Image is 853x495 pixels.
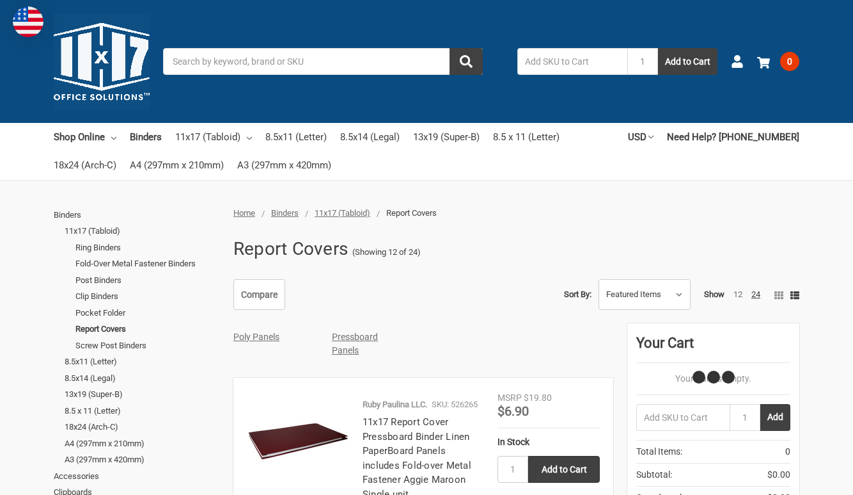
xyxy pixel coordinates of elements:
a: Poly Panels [233,332,279,342]
a: 13x19 (Super-B) [413,123,480,151]
a: 18x24 (Arch-C) [54,151,116,179]
a: Fold-Over Metal Fastener Binders [75,256,219,272]
a: A3 (297mm x 420mm) [65,451,219,468]
p: SKU: 526265 [432,398,478,411]
input: Add SKU to Cart [517,48,627,75]
a: 12 [733,289,742,299]
input: Search by keyword, brand or SKU [163,48,483,75]
input: Add SKU to Cart [636,404,730,431]
img: 11x17 Report Cover Pressboard Binder Linen PaperBoard Panels includes Fold-over Metal Fastener Ag... [247,391,349,494]
a: Binders [130,123,162,151]
a: Accessories [54,468,219,485]
a: Binders [54,207,219,223]
a: Binders [271,208,299,218]
a: 13x19 (Super-B) [65,386,219,403]
span: Show [704,289,724,299]
span: Report Covers [386,208,437,218]
a: USD [628,123,653,151]
a: 8.5 x 11 (Letter) [493,123,560,151]
span: $6.90 [497,403,529,419]
span: $19.80 [524,393,552,403]
span: (Showing 12 of 24) [352,246,421,259]
a: Screw Post Binders [75,337,219,354]
button: Add to Cart [658,48,717,75]
span: Total Items: [636,445,682,458]
a: 11x17 (Tabloid) [315,208,370,218]
div: Your Cart [636,332,790,363]
a: Shop Online [54,123,116,151]
div: MSRP [497,391,522,405]
a: Home [233,208,255,218]
a: 8.5 x 11 (Letter) [65,403,219,419]
a: Ring Binders [75,239,219,256]
a: 24 [751,289,760,299]
span: $0.00 [767,468,790,482]
p: Ruby Paulina LLC. [363,398,427,411]
a: Pressboard Panels [332,332,378,355]
a: Pocket Folder [75,305,219,321]
span: 0 [785,445,790,458]
a: 8.5x14 (Legal) [340,123,400,151]
a: 11x17 (Tabloid) [175,123,252,151]
h1: Report Covers [233,232,348,266]
div: In Stock [497,435,600,449]
a: 11x17 (Tabloid) [65,223,219,239]
span: 0 [780,52,799,71]
a: 8.5x11 (Letter) [265,123,327,151]
a: 8.5x11 (Letter) [65,353,219,370]
a: 18x24 (Arch-C) [65,419,219,435]
a: Need Help? [PHONE_NUMBER] [667,123,799,151]
input: Add to Cart [528,456,600,483]
a: 8.5x14 (Legal) [65,370,219,387]
label: Sort By: [564,285,591,304]
a: A4 (297mm x 210mm) [65,435,219,452]
a: A4 (297mm x 210mm) [130,151,224,179]
button: Add [760,404,790,431]
a: Compare [233,279,285,310]
a: Clip Binders [75,288,219,305]
a: Post Binders [75,272,219,289]
a: 0 [757,45,799,78]
img: duty and tax information for United States [13,6,43,37]
p: Your Cart Is Empty. [636,372,790,385]
img: 11x17.com [54,13,150,110]
a: Report Covers [75,321,219,337]
span: Subtotal: [636,468,672,482]
a: A3 (297mm x 420mm) [237,151,331,179]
